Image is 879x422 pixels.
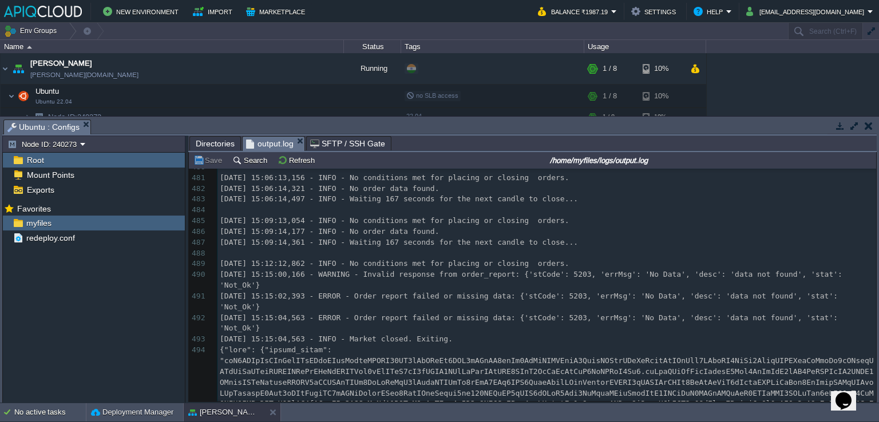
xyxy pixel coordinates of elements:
[603,85,617,108] div: 1 / 8
[189,216,207,226] div: 485
[694,5,726,18] button: Help
[189,345,207,356] div: 494
[91,407,173,418] button: Deployment Manager
[242,136,305,150] li: /home/myfiles/logs/output.log
[188,407,260,418] button: [PERSON_NAME]
[220,313,842,333] span: [DATE] 15:15:04,563 - ERROR - Order report failed or missing data: {'stCode': 5203, 'errMsg': 'No...
[189,313,207,324] div: 492
[7,139,80,149] button: Node ID: 240273
[220,184,439,193] span: [DATE] 15:06:14,321 - INFO - No order data found.
[246,137,294,151] span: output.log
[189,258,207,269] div: 489
[34,86,61,96] span: Ubuntu
[47,112,103,122] span: 240273
[220,292,842,311] span: [DATE] 15:15:02,393 - ERROR - Order report failed or missing data: {'stCode': 5203, 'errMsg': 'No...
[24,108,31,126] img: AMDAwAAAACH5BAEAAAAALAAAAAABAAEAAAICRAEAOw==
[193,155,225,165] button: Save
[220,227,439,236] span: [DATE] 15:09:14,177 - INFO - No order data found.
[643,108,680,126] div: 10%
[246,5,308,18] button: Marketplace
[10,53,26,84] img: AMDAwAAAACH5BAEAAAAALAAAAAABAAEAAAICRAEAOw==
[189,226,207,237] div: 486
[30,69,138,81] a: [PERSON_NAME][DOMAIN_NAME]
[189,173,207,184] div: 481
[103,5,182,18] button: New Environment
[25,170,76,180] a: Mount Points
[193,5,236,18] button: Import
[220,259,569,268] span: [DATE] 15:12:12,862 - INFO - No conditions met for placing or closing orders.
[25,185,56,195] a: Exports
[220,194,578,203] span: [DATE] 15:06:14,497 - INFO - Waiting 167 seconds for the next candle to close...
[7,120,80,134] span: Ubuntu : Configs
[189,269,207,280] div: 490
[831,376,868,411] iframe: chat widget
[4,23,61,39] button: Env Groups
[189,194,207,205] div: 483
[27,46,32,49] img: AMDAwAAAACH5BAEAAAAALAAAAAABAAEAAAICRAEAOw==
[24,233,77,243] a: redeploy.conf
[14,403,86,421] div: No active tasks
[220,216,569,225] span: [DATE] 15:09:13,054 - INFO - No conditions met for placing or closing orders.
[643,85,680,108] div: 10%
[189,237,207,248] div: 487
[189,334,207,345] div: 493
[345,40,401,53] div: Status
[746,5,868,18] button: [EMAIL_ADDRESS][DOMAIN_NAME]
[1,40,343,53] div: Name
[34,87,61,95] a: UbuntuUbuntu 22.04
[196,137,235,150] span: Directories
[25,155,46,165] a: Root
[344,53,401,84] div: Running
[232,155,271,165] button: Search
[538,5,611,18] button: Balance ₹1987.19
[4,6,82,17] img: APIQCloud
[1,53,10,84] img: AMDAwAAAACH5BAEAAAAALAAAAAABAAEAAAICRAEAOw==
[278,155,318,165] button: Refresh
[310,137,385,150] span: SFTP / SSH Gate
[406,92,458,99] span: no SLB access
[220,173,569,182] span: [DATE] 15:06:13,156 - INFO - No conditions met for placing or closing orders.
[585,40,706,53] div: Usage
[15,204,53,214] span: Favorites
[189,205,207,216] div: 484
[47,112,103,122] a: Node ID:240273
[48,113,77,121] span: Node ID:
[24,218,53,228] a: myfiles
[220,238,578,246] span: [DATE] 15:09:14,361 - INFO - Waiting 167 seconds for the next candle to close...
[15,85,31,108] img: AMDAwAAAACH5BAEAAAAALAAAAAABAAEAAAICRAEAOw==
[189,291,207,302] div: 491
[643,53,680,84] div: 10%
[189,184,207,194] div: 482
[189,248,207,259] div: 488
[220,270,847,289] span: [DATE] 15:15:00,166 - WARNING - Invalid response from order_report: {'stCode': 5203, 'errMsg': 'N...
[406,113,422,120] span: 22.04
[603,108,615,126] div: 1 / 8
[402,40,584,53] div: Tags
[31,108,47,126] img: AMDAwAAAACH5BAEAAAAALAAAAAABAAEAAAICRAEAOw==
[8,85,15,108] img: AMDAwAAAACH5BAEAAAAALAAAAAABAAEAAAICRAEAOw==
[30,58,92,69] a: [PERSON_NAME]
[603,53,617,84] div: 1 / 8
[15,204,53,213] a: Favorites
[220,335,453,343] span: [DATE] 15:15:04,563 - INFO - Market closed. Exiting.
[35,98,72,105] span: Ubuntu 22.04
[631,5,679,18] button: Settings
